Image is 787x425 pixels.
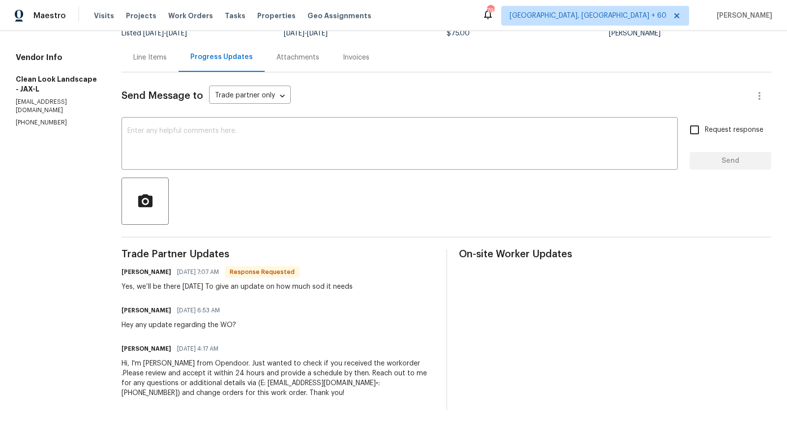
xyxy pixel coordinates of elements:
div: Line Items [133,53,167,62]
p: [EMAIL_ADDRESS][DOMAIN_NAME] [16,98,98,115]
h6: [PERSON_NAME] [121,267,171,277]
h5: Clean Look Landscape - JAX-L [16,74,98,94]
span: Projects [126,11,156,21]
div: Attachments [276,53,319,62]
span: [DATE] [143,30,164,37]
span: Request response [705,125,763,135]
p: [PHONE_NUMBER] [16,119,98,127]
span: Listed [121,30,187,37]
div: Yes, we’ll be there [DATE] To give an update on how much sod it needs [121,282,353,292]
span: Tasks [225,12,245,19]
span: [GEOGRAPHIC_DATA], [GEOGRAPHIC_DATA] + 60 [510,11,666,21]
div: Hey any update regarding the WO? [121,320,236,330]
span: [PERSON_NAME] [713,11,772,21]
span: [DATE] 4:17 AM [177,344,218,354]
span: $75.00 [447,30,470,37]
div: 792 [487,6,494,16]
span: Geo Assignments [307,11,371,21]
span: - [143,30,187,37]
span: [DATE] [284,30,304,37]
span: - [284,30,328,37]
div: Invoices [343,53,369,62]
div: Hi, I'm [PERSON_NAME] from Opendoor. Just wanted to check if you received the workorder .Please r... [121,359,434,398]
h6: [PERSON_NAME] [121,305,171,315]
span: Trade Partner Updates [121,249,434,259]
div: Progress Updates [190,52,253,62]
div: [PERSON_NAME] [609,30,771,37]
span: Properties [257,11,296,21]
div: Trade partner only [209,88,291,104]
span: Visits [94,11,114,21]
span: On-site Worker Updates [459,249,771,259]
h4: Vendor Info [16,53,98,62]
span: Send Message to [121,91,203,101]
span: [DATE] [166,30,187,37]
h6: [PERSON_NAME] [121,344,171,354]
span: Response Requested [226,267,299,277]
span: [DATE] 7:07 AM [177,267,219,277]
span: [DATE] [307,30,328,37]
span: Work Orders [168,11,213,21]
span: Maestro [33,11,66,21]
span: [DATE] 6:53 AM [177,305,220,315]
